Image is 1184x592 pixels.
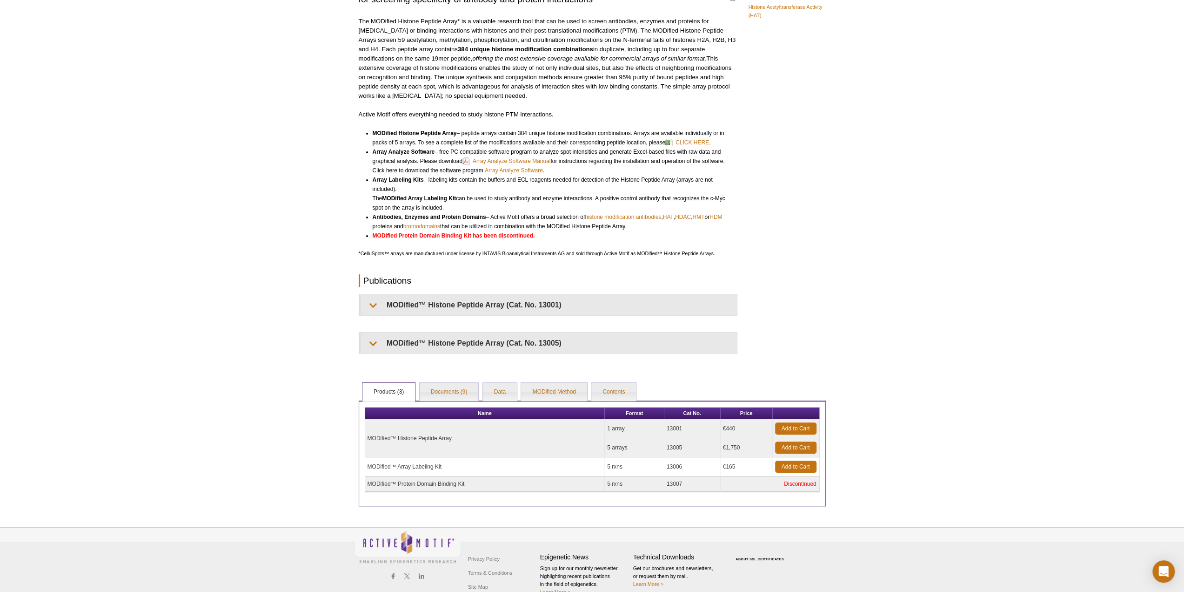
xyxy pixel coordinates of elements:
a: HAT [663,212,674,222]
a: bromodomains [403,222,440,231]
a: Add to Cart [775,461,816,473]
td: 5 rxns [605,476,664,492]
p: Active Motif offers everything needed to study histone PTM interactions. [359,110,737,119]
a: Learn More > [633,581,664,587]
h2: Publications [359,274,737,287]
th: Price [721,408,773,419]
strong: Array Labeling Kits [373,177,424,183]
td: 5 arrays [605,438,664,457]
td: 13006 [664,457,721,476]
td: €1,750 [721,438,773,457]
h4: Technical Downloads [633,553,722,561]
strong: Array Analyze Software [373,149,435,155]
i: offering the most extensive coverage available for commercial arrays of similar format. [472,55,706,62]
strong: 384 unique histone modification combinations [458,46,593,53]
summary: MODified™ Histone Peptide Array (Cat. No. 13001) [361,294,737,315]
span: *CelluSpots™ arrays are manufactured under license by INTAVIS Bioanalytical Instruments AG and so... [359,251,715,256]
li: – Active Motif offers a broad selection of , , , or proteins and that can be utilized in combinat... [373,212,729,231]
img: Active Motif, [354,528,461,565]
td: 13005 [664,438,721,457]
table: Click to Verify - This site chose Symantec SSL for secure e-commerce and confidential communicati... [726,544,796,565]
summary: MODified™ Histone Peptide Array (Cat. No. 13005) [361,333,737,354]
div: Open Intercom Messenger [1152,560,1175,583]
td: MODified™ Array Labeling Kit [365,457,605,476]
strong: MODified Histone Peptide Array [373,130,457,136]
a: CLICK HERE [665,137,709,148]
strong: MODified Array Labeling Kit [382,195,456,202]
a: Products (3) [362,383,415,401]
a: HDAC [675,212,691,222]
td: Discontinued [721,476,819,492]
a: Array Analyze Software Manual [462,156,550,167]
strong: MODified Protein Domain Binding Kit has been discontinued. [373,232,535,239]
a: histone modification antibodies [585,212,661,222]
strong: Antibodies, Enzymes and Protein Domains [373,214,486,220]
td: MODified™ Protein Domain Binding Kit [365,476,605,492]
a: Contents [591,383,636,401]
li: – free PC compatible software program to analyze spot intensities and generate Excel-based files ... [373,147,729,175]
td: €165 [721,457,773,476]
a: Documents (9) [420,383,479,401]
a: HMT [692,212,704,222]
td: 13007 [664,476,721,492]
a: Histone Acetyltransferase Activity (HAT) [749,3,824,20]
td: 5 rxns [605,457,664,476]
h4: Epigenetic News [540,553,629,561]
a: Data [483,383,517,401]
a: HDM [709,212,722,222]
li: – labeling kits contain the buffers and ECL reagents needed for detection of the Histone Peptide ... [373,175,729,212]
td: MODified™ Histone Peptide Array [365,419,605,457]
p: The MODified Histone Peptide Array* is a valuable research tool that can be used to screen antibo... [359,17,737,101]
td: €440 [721,419,773,438]
th: Name [365,408,605,419]
a: Privacy Policy [466,552,502,566]
a: Terms & Conditions [466,566,515,580]
td: 13001 [664,419,721,438]
td: 1 array [605,419,664,438]
a: Add to Cart [775,442,816,454]
a: Add to Cart [775,422,816,435]
p: Get our brochures and newsletters, or request them by mail. [633,565,722,588]
th: Cat No. [664,408,721,419]
a: MODified Method [521,383,587,401]
a: ABOUT SSL CERTIFICATES [736,558,784,561]
a: Array Analyze Software [485,166,543,175]
li: – peptide arrays contain 384 unique histone modification combinations. Arrays are available indiv... [373,129,729,147]
th: Format [605,408,664,419]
